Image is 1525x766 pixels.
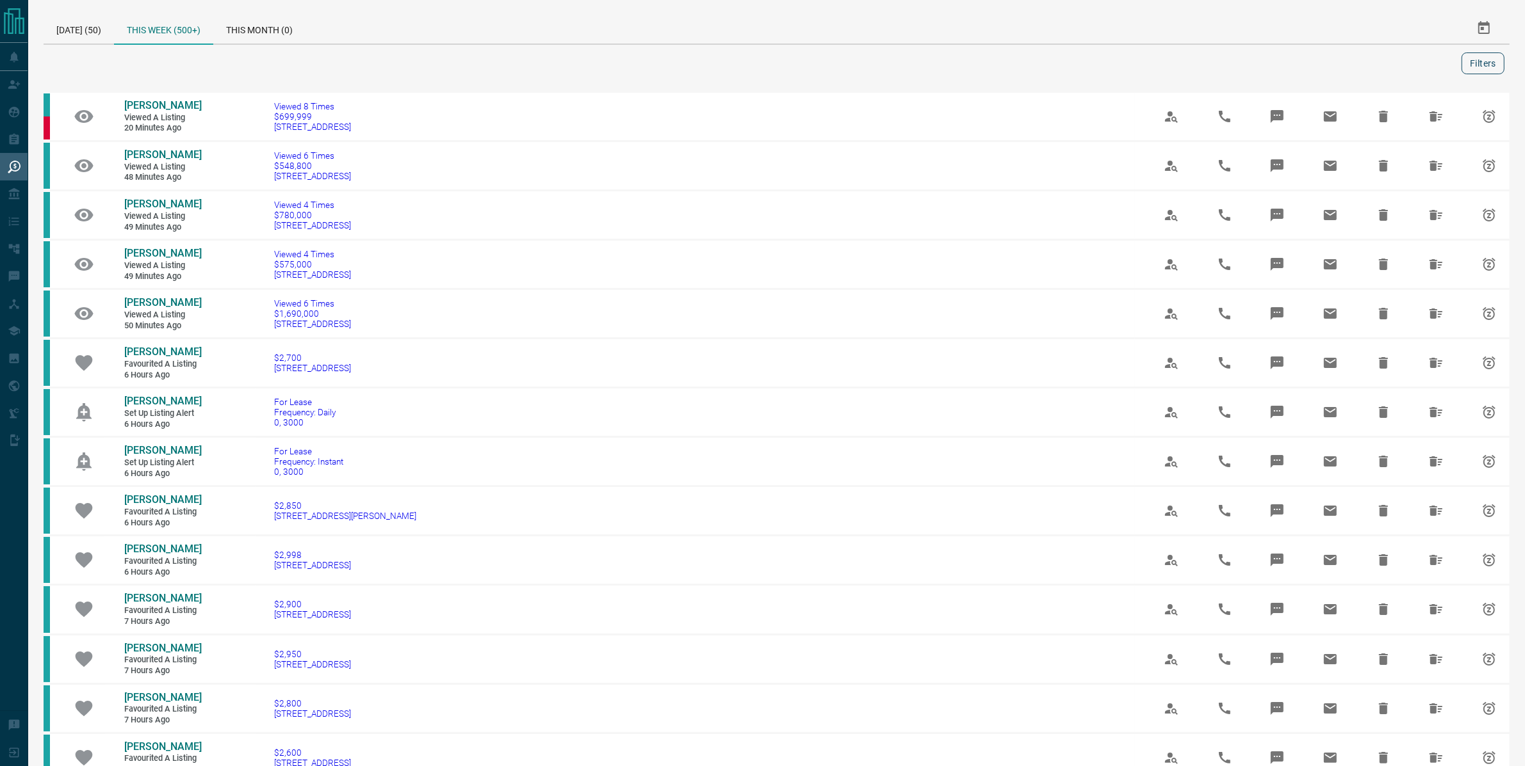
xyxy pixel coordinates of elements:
span: [PERSON_NAME] [124,444,202,456]
span: $2,850 [275,500,417,511]
span: Call [1209,200,1240,230]
span: [STREET_ADDRESS] [275,609,352,619]
span: Call [1209,150,1240,181]
div: condos.ca [44,143,50,189]
span: [STREET_ADDRESS] [275,269,352,280]
span: Snooze [1474,347,1505,378]
a: Viewed 4 Times$780,000[STREET_ADDRESS] [275,200,352,230]
span: Hide [1368,495,1399,526]
a: [PERSON_NAME] [124,740,201,754]
span: [PERSON_NAME] [124,148,202,161]
span: Message [1262,249,1293,280]
span: Hide All from Shahriar Hadaegh [1421,644,1451,674]
span: Hide All from Jessica Chen [1421,249,1451,280]
span: 6 hours ago [124,419,201,430]
span: $2,998 [275,550,352,560]
a: $2,800[STREET_ADDRESS] [275,698,352,719]
span: Email [1315,446,1346,477]
span: Snooze [1474,397,1505,427]
span: Snooze [1474,693,1505,724]
span: [PERSON_NAME] [124,493,202,506]
span: [PERSON_NAME] [124,592,202,604]
span: [STREET_ADDRESS] [275,122,352,132]
span: [PERSON_NAME] [124,740,202,753]
span: Snooze [1474,150,1505,181]
span: Message [1262,545,1293,575]
span: [STREET_ADDRESS] [275,659,352,669]
span: Viewed 6 Times [275,150,352,161]
span: Frequency: Daily [275,407,336,417]
span: Email [1315,249,1346,280]
span: Snooze [1474,249,1505,280]
span: 7 hours ago [124,616,201,627]
a: [PERSON_NAME] [124,346,201,359]
span: Snooze [1474,298,1505,329]
span: Email [1315,347,1346,378]
span: Viewed 4 Times [275,249,352,259]
span: Snooze [1474,545,1505,575]
span: Hide [1368,446,1399,477]
span: Message [1262,397,1293,427]
span: [PERSON_NAME] [124,642,202,654]
a: Viewed 4 Times$575,000[STREET_ADDRESS] [275,249,352,280]
span: Viewed a Listing [124,113,201,124]
a: [PERSON_NAME] [124,247,201,260]
span: 7 hours ago [124,666,201,676]
span: Call [1209,101,1240,132]
button: Filters [1462,52,1505,74]
div: condos.ca [44,685,50,731]
span: Email [1315,545,1346,575]
span: $2,800 [275,698,352,708]
span: View Profile [1156,347,1187,378]
span: 6 hours ago [124,518,201,529]
span: Hide [1368,397,1399,427]
span: Viewed a Listing [124,260,201,271]
a: [PERSON_NAME] [124,592,201,605]
a: $2,950[STREET_ADDRESS] [275,649,352,669]
span: $548,800 [275,161,352,171]
span: View Profile [1156,594,1187,625]
span: Favourited a Listing [124,556,201,567]
a: $2,900[STREET_ADDRESS] [275,599,352,619]
a: For LeaseFrequency: Daily0, 3000 [275,397,336,427]
span: Hide All from Shahriar Hadaegh [1421,495,1451,526]
span: 49 minutes ago [124,271,201,282]
span: Hide [1368,594,1399,625]
span: Favourited a Listing [124,507,201,518]
span: [PERSON_NAME] [124,543,202,555]
span: [STREET_ADDRESS] [275,363,352,373]
span: Message [1262,298,1293,329]
a: [PERSON_NAME] [124,543,201,556]
span: 50 minutes ago [124,321,201,331]
span: Message [1262,347,1293,378]
div: condos.ca [44,438,50,484]
span: $1,690,000 [275,308,352,319]
span: Message [1262,594,1293,625]
span: Snooze [1474,446,1505,477]
span: Favourited a Listing [124,605,201,616]
span: Favourited a Listing [124,655,201,666]
div: condos.ca [44,340,50,386]
a: [PERSON_NAME] [124,395,201,408]
span: [PERSON_NAME] [124,296,202,308]
span: Hide [1368,545,1399,575]
span: 6 hours ago [124,370,201,381]
span: Viewed 4 Times [275,200,352,210]
div: condos.ca [44,389,50,435]
span: $780,000 [275,210,352,220]
span: [STREET_ADDRESS] [275,171,352,181]
span: View Profile [1156,200,1187,230]
span: [STREET_ADDRESS] [275,560,352,570]
span: Hide [1368,101,1399,132]
span: Viewed a Listing [124,310,201,321]
span: View Profile [1156,693,1187,724]
span: Favourited a Listing [124,704,201,715]
span: $699,999 [275,111,352,122]
span: Hide All from Shahriar Hadaegh [1421,594,1451,625]
a: Viewed 6 Times$1,690,000[STREET_ADDRESS] [275,298,352,329]
span: Email [1315,298,1346,329]
span: Snooze [1474,644,1505,674]
span: Snooze [1474,200,1505,230]
span: View Profile [1156,249,1187,280]
a: [PERSON_NAME] [124,99,201,113]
